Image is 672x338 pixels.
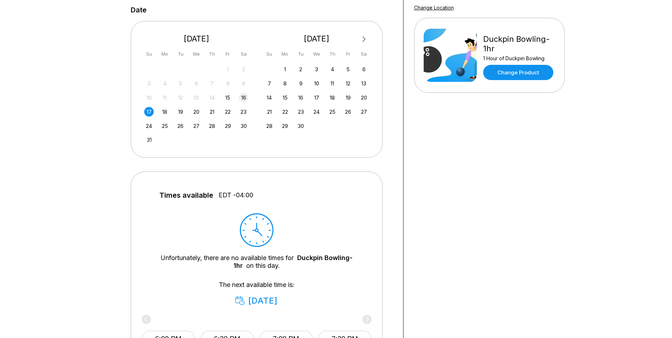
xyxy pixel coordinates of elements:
[160,79,170,88] div: Not available Monday, August 4th, 2025
[343,79,353,88] div: Choose Friday, September 12th, 2025
[343,107,353,117] div: Choose Friday, September 26th, 2025
[152,254,361,270] div: Unfortunately, there are no available times for on this day.
[223,93,233,102] div: Choose Friday, August 15th, 2025
[207,121,217,131] div: Choose Thursday, August 28th, 2025
[239,121,248,131] div: Choose Saturday, August 30th, 2025
[296,49,306,59] div: Tu
[159,191,213,199] span: Times available
[359,79,369,88] div: Choose Saturday, September 13th, 2025
[296,107,306,117] div: Choose Tuesday, September 23rd, 2025
[223,121,233,131] div: Choose Friday, August 29th, 2025
[280,121,290,131] div: Choose Monday, September 29th, 2025
[176,79,185,88] div: Not available Tuesday, August 5th, 2025
[328,79,337,88] div: Choose Thursday, September 11th, 2025
[233,254,353,269] a: Duckpin Bowling- 1hr
[239,93,248,102] div: Choose Saturday, August 16th, 2025
[219,191,253,199] span: EDT -04:00
[142,34,252,44] div: [DATE]
[312,49,321,59] div: We
[176,49,185,59] div: Tu
[280,64,290,74] div: Choose Monday, September 1st, 2025
[359,107,369,117] div: Choose Saturday, September 27th, 2025
[343,93,353,102] div: Choose Friday, September 19th, 2025
[296,64,306,74] div: Choose Tuesday, September 2nd, 2025
[359,49,369,59] div: Sa
[207,107,217,117] div: Choose Thursday, August 21st, 2025
[223,49,233,59] div: Fr
[280,107,290,117] div: Choose Monday, September 22nd, 2025
[144,93,154,102] div: Not available Sunday, August 10th, 2025
[328,107,337,117] div: Choose Thursday, September 25th, 2025
[239,49,248,59] div: Sa
[144,79,154,88] div: Not available Sunday, August 3rd, 2025
[264,64,370,131] div: month 2025-09
[265,93,274,102] div: Choose Sunday, September 14th, 2025
[192,93,201,102] div: Not available Wednesday, August 13th, 2025
[328,64,337,74] div: Choose Thursday, September 4th, 2025
[192,107,201,117] div: Choose Wednesday, August 20th, 2025
[265,107,274,117] div: Choose Sunday, September 21st, 2025
[239,64,248,74] div: Not available Saturday, August 2nd, 2025
[160,121,170,131] div: Choose Monday, August 25th, 2025
[160,93,170,102] div: Not available Monday, August 11th, 2025
[312,107,321,117] div: Choose Wednesday, September 24th, 2025
[207,49,217,59] div: Th
[265,79,274,88] div: Choose Sunday, September 7th, 2025
[343,64,353,74] div: Choose Friday, September 5th, 2025
[235,296,278,306] div: [DATE]
[207,79,217,88] div: Not available Thursday, August 7th, 2025
[192,79,201,88] div: Not available Wednesday, August 6th, 2025
[483,65,553,80] a: Change Product
[176,93,185,102] div: Not available Tuesday, August 12th, 2025
[262,34,372,44] div: [DATE]
[239,107,248,117] div: Choose Saturday, August 23rd, 2025
[312,79,321,88] div: Choose Wednesday, September 10th, 2025
[239,79,248,88] div: Not available Saturday, August 9th, 2025
[144,135,154,145] div: Choose Sunday, August 31st, 2025
[223,79,233,88] div: Not available Friday, August 8th, 2025
[483,34,555,53] div: Duckpin Bowling- 1hr
[143,64,250,145] div: month 2025-08
[343,49,353,59] div: Fr
[265,49,274,59] div: Su
[483,55,555,61] div: 1 Hour of Duckpin Bowling
[144,49,154,59] div: Su
[207,93,217,102] div: Not available Thursday, August 14th, 2025
[144,107,154,117] div: Choose Sunday, August 17th, 2025
[280,93,290,102] div: Choose Monday, September 15th, 2025
[280,79,290,88] div: Choose Monday, September 8th, 2025
[280,49,290,59] div: Mo
[328,93,337,102] div: Choose Thursday, September 18th, 2025
[424,29,477,82] img: Duckpin Bowling- 1hr
[176,121,185,131] div: Choose Tuesday, August 26th, 2025
[223,107,233,117] div: Choose Friday, August 22nd, 2025
[152,281,361,306] div: The next available time is:
[144,121,154,131] div: Choose Sunday, August 24th, 2025
[265,121,274,131] div: Choose Sunday, September 28th, 2025
[131,6,147,14] label: Date
[312,93,321,102] div: Choose Wednesday, September 17th, 2025
[192,49,201,59] div: We
[359,64,369,74] div: Choose Saturday, September 6th, 2025
[312,64,321,74] div: Choose Wednesday, September 3rd, 2025
[192,121,201,131] div: Choose Wednesday, August 27th, 2025
[160,107,170,117] div: Choose Monday, August 18th, 2025
[328,49,337,59] div: Th
[176,107,185,117] div: Choose Tuesday, August 19th, 2025
[296,79,306,88] div: Choose Tuesday, September 9th, 2025
[358,34,370,45] button: Next Month
[223,64,233,74] div: Not available Friday, August 1st, 2025
[414,5,454,11] a: Change Location
[359,93,369,102] div: Choose Saturday, September 20th, 2025
[160,49,170,59] div: Mo
[296,121,306,131] div: Choose Tuesday, September 30th, 2025
[296,93,306,102] div: Choose Tuesday, September 16th, 2025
